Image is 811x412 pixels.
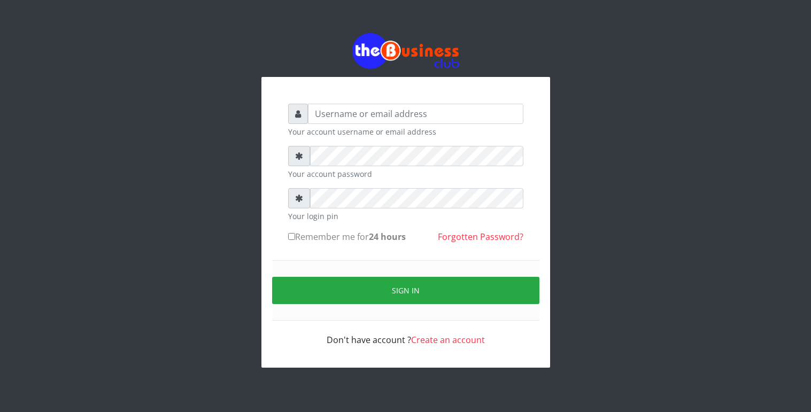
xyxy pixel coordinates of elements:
[288,211,523,222] small: Your login pin
[308,104,523,124] input: Username or email address
[288,233,295,240] input: Remember me for24 hours
[288,230,406,243] label: Remember me for
[411,334,485,346] a: Create an account
[438,231,523,243] a: Forgotten Password?
[369,231,406,243] b: 24 hours
[288,126,523,137] small: Your account username or email address
[272,277,539,304] button: Sign in
[288,321,523,346] div: Don't have account ?
[288,168,523,180] small: Your account password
